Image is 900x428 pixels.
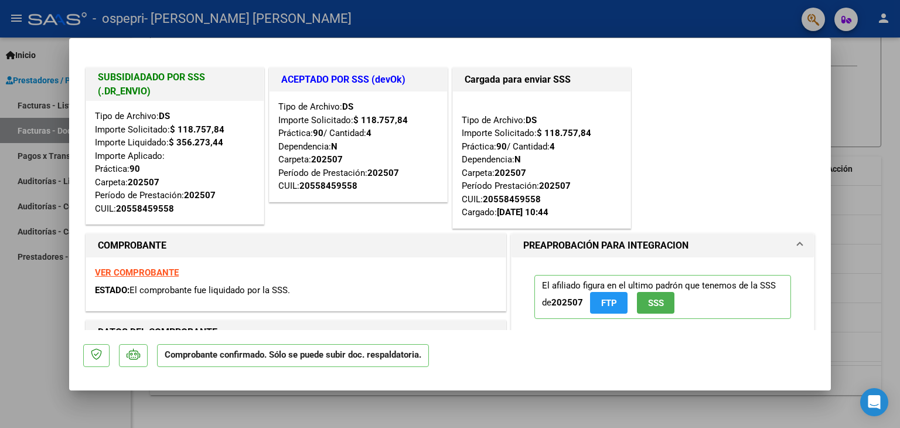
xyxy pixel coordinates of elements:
strong: 202507 [551,297,583,308]
strong: $ 118.757,84 [170,124,224,135]
strong: [DATE] 10:44 [497,207,548,218]
button: SSS [637,292,674,314]
mat-expansion-panel-header: PREAPROBACIÓN PARA INTEGRACION [512,234,814,257]
strong: DS [159,111,170,121]
div: 20558459558 [299,179,357,193]
div: Tipo de Archivo: Importe Solicitado: Importe Liquidado: Importe Aplicado: Práctica: Carpeta: Perí... [95,110,255,215]
div: Open Intercom Messenger [860,388,888,416]
span: SSS [648,298,664,308]
strong: 202507 [367,168,399,178]
strong: DS [526,115,537,125]
strong: 202507 [184,190,216,201]
p: El afiliado figura en el ultimo padrón que tenemos de la SSS de [534,275,791,319]
strong: 90 [129,164,140,174]
strong: DATOS DEL COMPROBANTE [98,327,217,338]
span: FTP [601,298,617,308]
strong: $ 118.757,84 [537,128,591,138]
strong: 90 [496,141,507,152]
div: Tipo de Archivo: Importe Solicitado: Práctica: / Cantidad: Dependencia: Carpeta: Período de Prest... [278,100,438,193]
strong: COMPROBANTE [98,240,166,251]
strong: DS [342,101,353,112]
h1: SUBSIDIADADO POR SSS (.DR_ENVIO) [98,70,252,98]
h1: Cargada para enviar SSS [465,73,619,87]
span: ESTADO: [95,285,129,295]
strong: 202507 [539,181,571,191]
strong: 4 [550,141,555,152]
strong: 202507 [495,168,526,178]
strong: N [331,141,337,152]
strong: 202507 [128,177,159,188]
strong: 90 [313,128,323,138]
div: 20558459558 [483,193,541,206]
span: El comprobante fue liquidado por la SSS. [129,285,290,295]
div: 20558459558 [116,202,174,216]
h1: ACEPTADO POR SSS (devOk) [281,73,435,87]
strong: 202507 [311,154,343,165]
button: FTP [590,292,628,314]
strong: N [514,154,521,165]
h1: PREAPROBACIÓN PARA INTEGRACION [523,239,688,253]
strong: $ 356.273,44 [169,137,223,148]
strong: $ 118.757,84 [353,115,408,125]
a: VER COMPROBANTE [95,267,179,278]
p: Comprobante confirmado. Sólo se puede subir doc. respaldatoria. [157,344,429,367]
strong: 4 [366,128,371,138]
div: Tipo de Archivo: Importe Solicitado: Práctica: / Cantidad: Dependencia: Carpeta: Período Prestaci... [462,100,622,219]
